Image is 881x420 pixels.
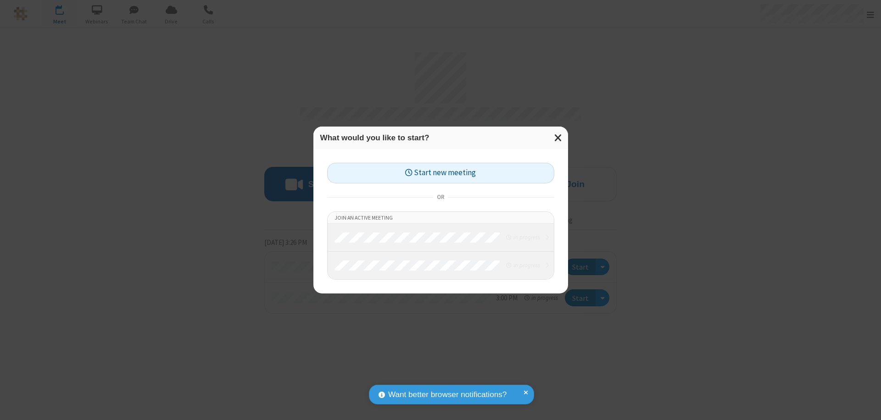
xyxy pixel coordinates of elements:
li: Join an active meeting [328,212,554,224]
em: in progress [506,233,540,242]
button: Start new meeting [327,163,554,183]
em: in progress [506,261,540,270]
button: Close modal [549,127,568,149]
span: Want better browser notifications? [388,389,507,401]
h3: What would you like to start? [320,133,561,142]
span: or [433,191,448,204]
